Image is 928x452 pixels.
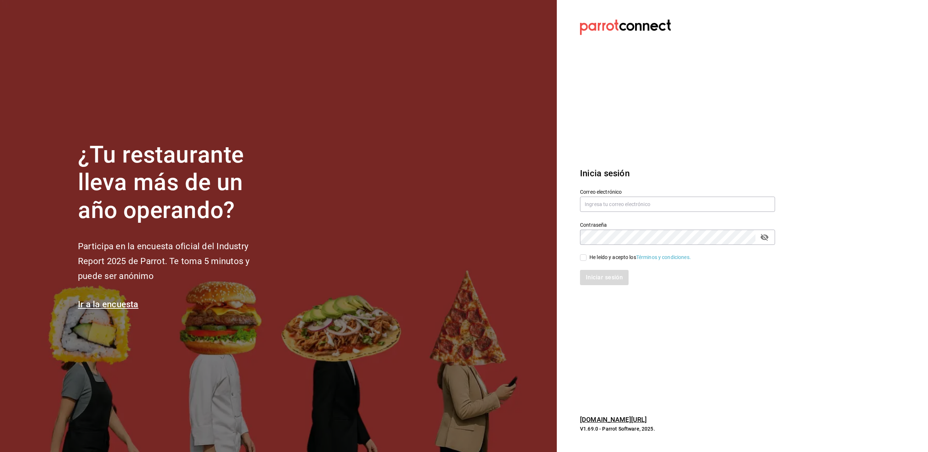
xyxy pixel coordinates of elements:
a: Términos y condiciones. [636,254,691,260]
h2: Participa en la encuesta oficial del Industry Report 2025 de Parrot. Te toma 5 minutos y puede se... [78,239,274,283]
input: Ingresa tu correo electrónico [580,197,775,212]
div: He leído y acepto los [589,254,691,261]
a: Ir a la encuesta [78,299,138,309]
p: V1.69.0 - Parrot Software, 2025. [580,425,775,432]
h1: ¿Tu restaurante lleva más de un año operando? [78,141,274,225]
label: Correo electrónico [580,189,775,194]
h3: Inicia sesión [580,167,775,180]
a: [DOMAIN_NAME][URL] [580,416,647,423]
label: Contraseña [580,222,775,227]
button: passwordField [758,231,771,243]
